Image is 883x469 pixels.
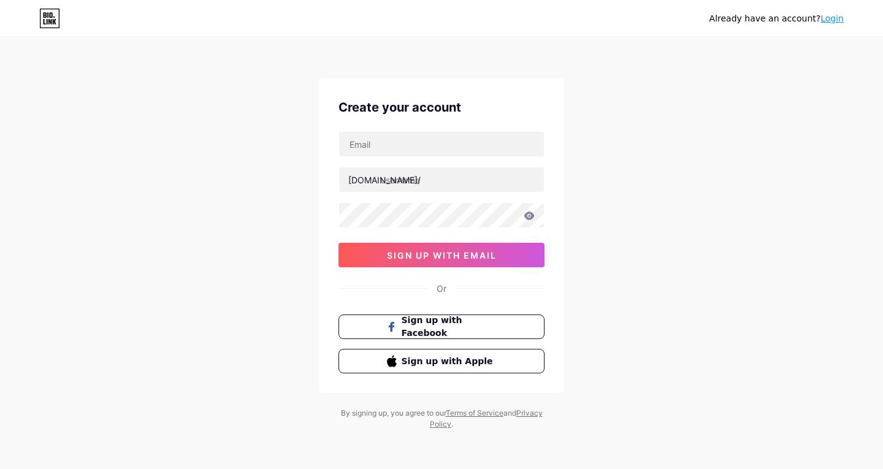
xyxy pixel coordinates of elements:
[402,314,497,340] span: Sign up with Facebook
[338,243,545,267] button: sign up with email
[820,13,844,23] a: Login
[348,173,421,186] div: [DOMAIN_NAME]/
[437,282,446,295] div: Or
[387,250,497,261] span: sign up with email
[338,315,545,339] button: Sign up with Facebook
[446,408,503,418] a: Terms of Service
[338,98,545,116] div: Create your account
[402,355,497,368] span: Sign up with Apple
[709,12,844,25] div: Already have an account?
[338,349,545,373] button: Sign up with Apple
[337,408,546,430] div: By signing up, you agree to our and .
[339,167,544,192] input: username
[339,132,544,156] input: Email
